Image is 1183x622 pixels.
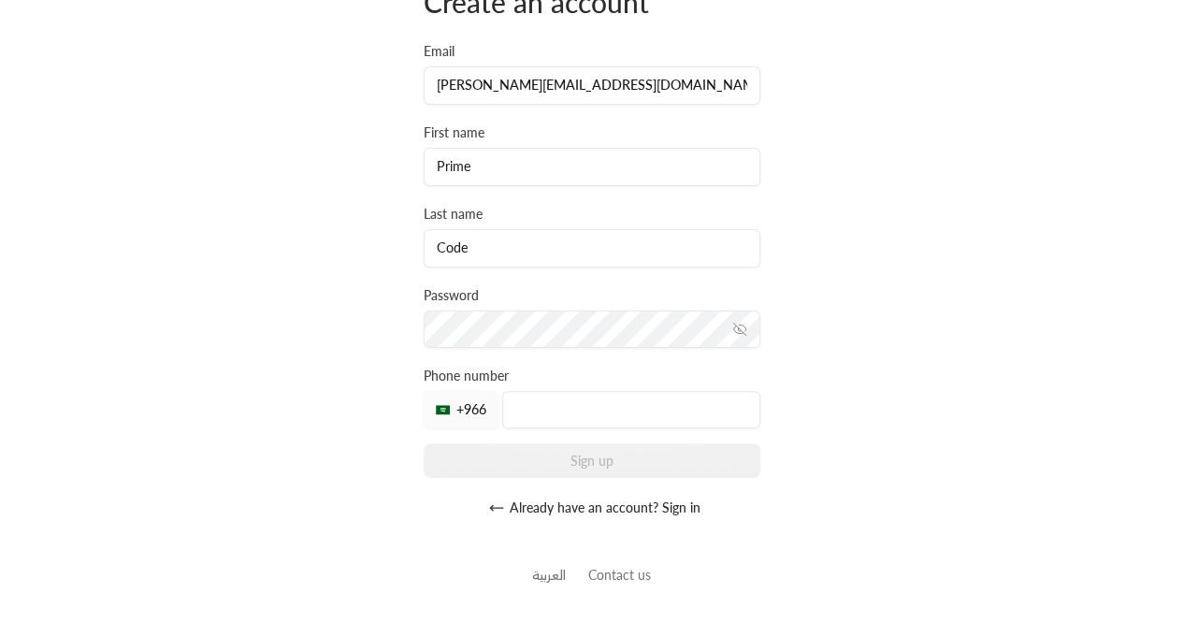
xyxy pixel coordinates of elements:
button: Contact us [588,565,651,585]
div: +966 [424,391,498,428]
a: العربية [532,557,566,591]
label: Phone number [424,367,509,385]
button: toggle password visibility [725,314,755,344]
label: First name [424,123,484,142]
a: Contact us [588,567,651,583]
label: Password [424,286,479,305]
label: Email [424,42,454,61]
button: Already have an account? Sign in [424,489,760,527]
label: Last name [424,205,483,224]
